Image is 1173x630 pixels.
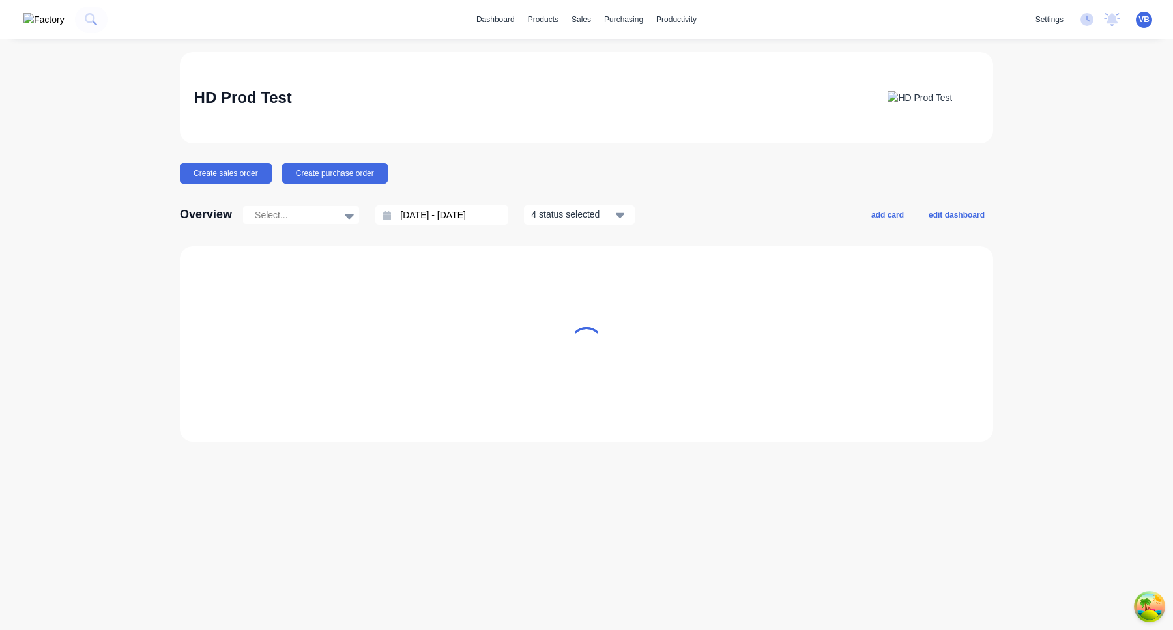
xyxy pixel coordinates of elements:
[194,85,292,111] div: HD Prod Test
[180,202,232,228] div: Overview
[863,206,912,223] button: add card
[1029,10,1070,29] div: settings
[920,206,993,223] button: edit dashboard
[565,10,598,29] div: sales
[1137,594,1163,620] button: Open Tanstack query devtools
[888,91,952,105] img: HD Prod Test
[23,13,65,27] img: Factory
[598,10,650,29] div: purchasing
[531,208,613,222] div: 4 status selected
[650,10,703,29] div: productivity
[470,10,521,29] a: dashboard
[521,10,565,29] div: products
[1138,14,1150,25] span: VB
[524,205,635,225] button: 4 status selected
[282,163,388,184] button: Create purchase order
[180,163,272,184] button: Create sales order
